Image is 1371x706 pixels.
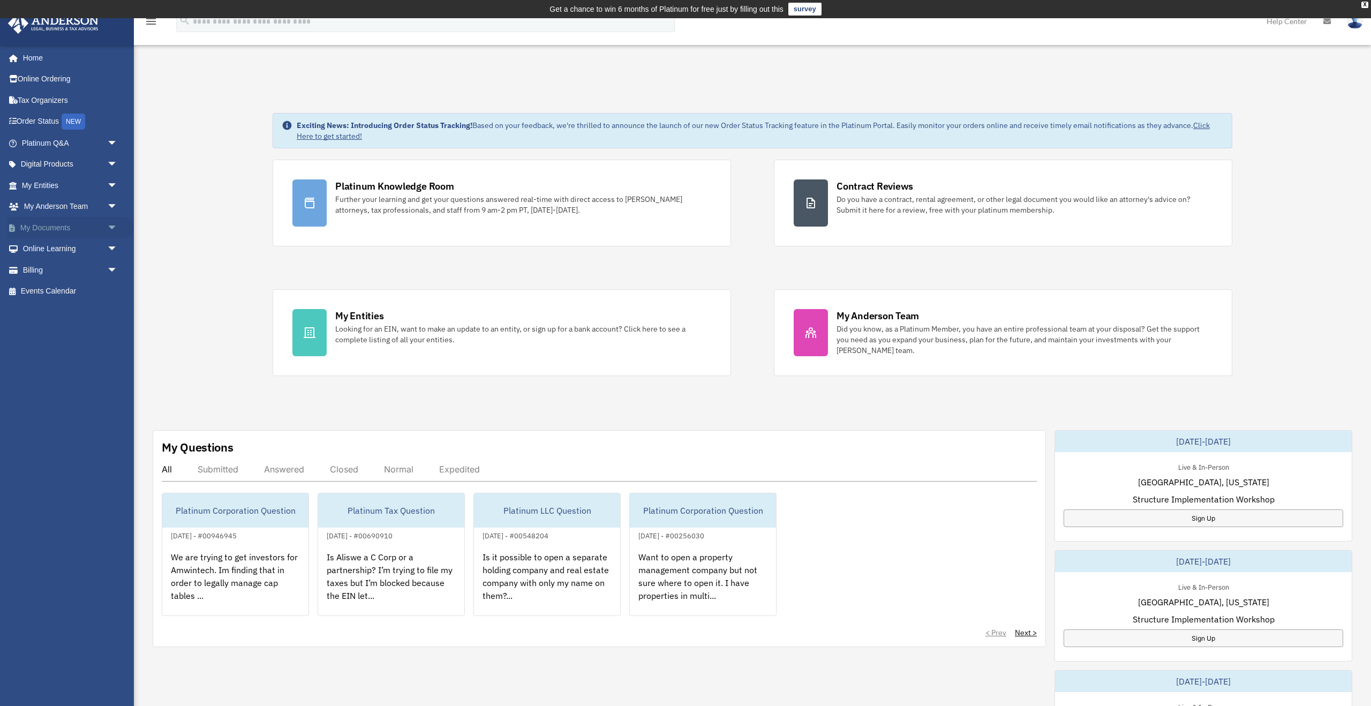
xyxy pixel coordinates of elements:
[107,196,129,218] span: arrow_drop_down
[630,493,776,528] div: Platinum Corporation Question
[474,493,620,528] div: Platinum LLC Question
[7,111,134,133] a: Order StatusNEW
[549,3,784,16] div: Get a chance to win 6 months of Platinum for free just by filling out this
[7,69,134,90] a: Online Ordering
[474,542,620,626] div: Is it possible to open a separate holding company and real estate company with only my name on th...
[7,259,134,281] a: Billingarrow_drop_down
[107,154,129,176] span: arrow_drop_down
[1064,629,1343,647] a: Sign Up
[335,194,711,215] div: Further your learning and get your questions answered real-time with direct access to [PERSON_NAM...
[837,194,1212,215] div: Do you have a contract, rental agreement, or other legal document you would like an attorney's ad...
[297,121,472,130] strong: Exciting News: Introducing Order Status Tracking!
[335,179,454,193] div: Platinum Knowledge Room
[1064,509,1343,527] a: Sign Up
[62,114,85,130] div: NEW
[1170,461,1238,472] div: Live & In-Person
[335,324,711,345] div: Looking for an EIN, want to make an update to an entity, or sign up for a bank account? Click her...
[264,464,304,475] div: Answered
[318,529,401,540] div: [DATE] - #00690910
[162,493,308,528] div: Platinum Corporation Question
[162,439,233,455] div: My Questions
[1055,431,1352,452] div: [DATE]-[DATE]
[7,238,134,260] a: Online Learningarrow_drop_down
[297,120,1223,141] div: Based on your feedback, we're thrilled to announce the launch of our new Order Status Tracking fe...
[1133,493,1275,506] span: Structure Implementation Workshop
[774,160,1232,246] a: Contract Reviews Do you have a contract, rental agreement, or other legal document you would like...
[297,121,1210,141] a: Click Here to get started!
[198,464,238,475] div: Submitted
[7,281,134,302] a: Events Calendar
[318,493,465,616] a: Platinum Tax Question[DATE] - #00690910Is Aliswe a C Corp or a partnership? I’m trying to file my...
[179,14,191,26] i: search
[335,309,383,322] div: My Entities
[273,160,731,246] a: Platinum Knowledge Room Further your learning and get your questions answered real-time with dire...
[1138,476,1269,489] span: [GEOGRAPHIC_DATA], [US_STATE]
[837,309,919,322] div: My Anderson Team
[330,464,358,475] div: Closed
[7,154,134,175] a: Digital Productsarrow_drop_down
[1055,671,1352,692] div: [DATE]-[DATE]
[107,238,129,260] span: arrow_drop_down
[7,132,134,154] a: Platinum Q&Aarrow_drop_down
[7,217,134,238] a: My Documentsarrow_drop_down
[1170,581,1238,592] div: Live & In-Person
[473,493,621,616] a: Platinum LLC Question[DATE] - #00548204Is it possible to open a separate holding company and real...
[318,493,464,528] div: Platinum Tax Question
[837,324,1212,356] div: Did you know, as a Platinum Member, you have an entire professional team at your disposal? Get th...
[7,89,134,111] a: Tax Organizers
[107,259,129,281] span: arrow_drop_down
[788,3,822,16] a: survey
[5,13,102,34] img: Anderson Advisors Platinum Portal
[837,179,913,193] div: Contract Reviews
[318,542,464,626] div: Is Aliswe a C Corp or a partnership? I’m trying to file my taxes but I’m blocked because the EIN ...
[107,217,129,239] span: arrow_drop_down
[439,464,480,475] div: Expedited
[1133,613,1275,626] span: Structure Implementation Workshop
[629,493,777,616] a: Platinum Corporation Question[DATE] - #00256030Want to open a property management company but not...
[1138,596,1269,609] span: [GEOGRAPHIC_DATA], [US_STATE]
[7,175,134,196] a: My Entitiesarrow_drop_down
[7,196,134,217] a: My Anderson Teamarrow_drop_down
[162,464,172,475] div: All
[162,493,309,616] a: Platinum Corporation Question[DATE] - #00946945We are trying to get investors for Amwintech. Im f...
[630,542,776,626] div: Want to open a property management company but not sure where to open it. I have properties in mu...
[162,542,308,626] div: We are trying to get investors for Amwintech. Im finding that in order to legally manage cap tabl...
[1361,2,1368,8] div: close
[107,175,129,197] span: arrow_drop_down
[145,19,157,28] a: menu
[145,15,157,28] i: menu
[384,464,413,475] div: Normal
[630,529,713,540] div: [DATE] - #00256030
[1347,13,1363,29] img: User Pic
[273,289,731,376] a: My Entities Looking for an EIN, want to make an update to an entity, or sign up for a bank accoun...
[1055,551,1352,572] div: [DATE]-[DATE]
[7,47,129,69] a: Home
[774,289,1232,376] a: My Anderson Team Did you know, as a Platinum Member, you have an entire professional team at your...
[474,529,557,540] div: [DATE] - #00548204
[107,132,129,154] span: arrow_drop_down
[1015,627,1037,638] a: Next >
[162,529,245,540] div: [DATE] - #00946945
